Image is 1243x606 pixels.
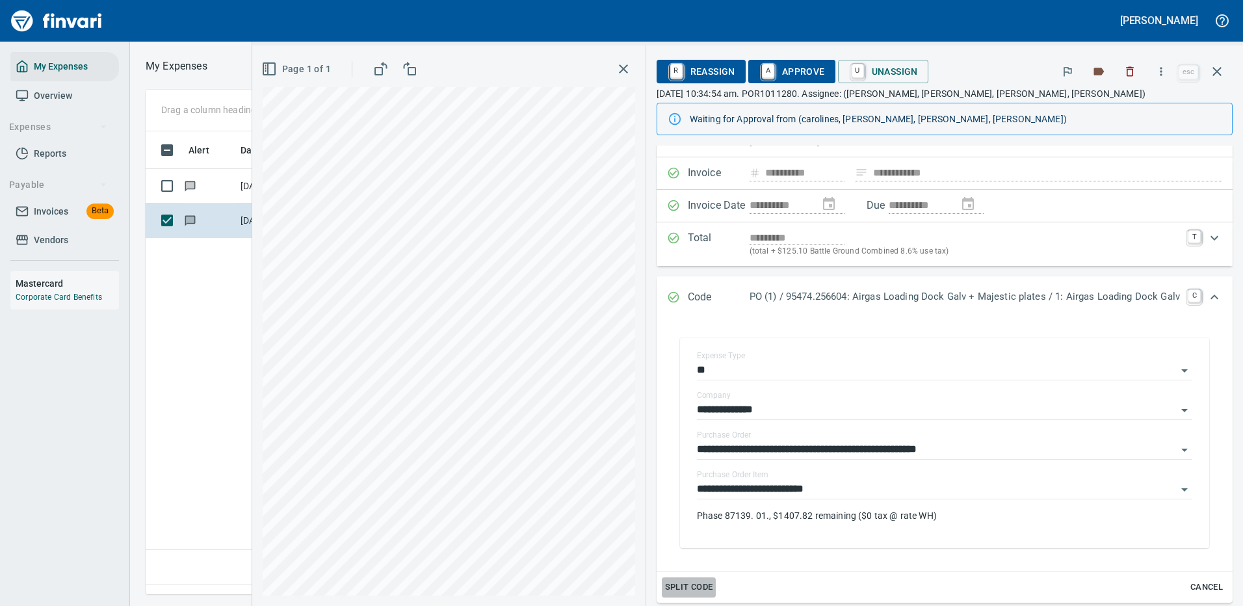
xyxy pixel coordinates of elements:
[10,226,119,255] a: Vendors
[183,216,197,224] span: Has messages
[34,204,68,220] span: Invoices
[10,139,119,168] a: Reports
[750,245,1180,258] p: (total + $125.10 Battle Ground Combined 8.6% use tax)
[10,52,119,81] a: My Expenses
[697,431,751,439] label: Purchase Order
[34,88,72,104] span: Overview
[10,197,119,226] a: InvoicesBeta
[762,64,774,78] a: A
[690,107,1222,131] div: Waiting for Approval from (carolines, [PERSON_NAME], [PERSON_NAME], [PERSON_NAME])
[241,142,261,158] span: Date
[1147,57,1175,86] button: More
[4,173,112,197] button: Payable
[688,289,750,306] p: Code
[241,142,278,158] span: Date
[189,142,209,158] span: Alert
[9,177,107,193] span: Payable
[183,181,197,190] span: Has messages
[838,60,928,83] button: UUnassign
[34,232,68,248] span: Vendors
[10,81,119,111] a: Overview
[697,391,731,399] label: Company
[8,5,105,36] img: Finvari
[697,352,745,360] label: Expense Type
[665,580,713,595] span: Split Code
[235,204,300,238] td: [DATE]
[657,87,1233,100] p: [DATE] 10:34:54 am. POR1011280. Assignee: ([PERSON_NAME], [PERSON_NAME], [PERSON_NAME], [PERSON_N...
[34,59,88,75] span: My Expenses
[1189,580,1224,595] span: Cancel
[667,60,735,83] span: Reassign
[86,204,114,218] span: Beta
[1053,57,1082,86] button: Flag
[161,103,352,116] p: Drag a column heading here to group the table
[1175,441,1194,459] button: Open
[1084,57,1113,86] button: Labels
[670,64,683,78] a: R
[264,61,331,77] span: Page 1 of 1
[848,60,918,83] span: Unassign
[16,293,102,302] a: Corporate Card Benefits
[34,146,66,162] span: Reports
[1175,362,1194,380] button: Open
[1117,10,1201,31] button: [PERSON_NAME]
[657,222,1233,266] div: Expand
[748,60,835,83] button: AApprove
[1175,56,1233,87] span: Close invoice
[235,169,300,204] td: [DATE]
[1188,230,1201,243] a: T
[4,115,112,139] button: Expenses
[657,276,1233,319] div: Expand
[1116,57,1144,86] button: Discard
[189,142,226,158] span: Alert
[146,59,207,74] p: My Expenses
[1175,401,1194,419] button: Open
[1188,289,1201,302] a: C
[697,509,1192,522] p: Phase 87139. 01., $1407.82 remaining ($0 tax @ rate WH)
[852,64,864,78] a: U
[1175,481,1194,499] button: Open
[657,60,746,83] button: RReassign
[1179,65,1198,79] a: esc
[759,60,825,83] span: Approve
[750,289,1180,304] p: PO (1) / 95474.256604: Airgas Loading Dock Galv + Majestic plates / 1: Airgas Loading Dock Galv
[697,471,768,479] label: Purchase Order Item
[662,577,716,598] button: Split Code
[9,119,107,135] span: Expenses
[657,319,1233,603] div: Expand
[1120,14,1198,27] h5: [PERSON_NAME]
[259,57,336,81] button: Page 1 of 1
[16,276,119,291] h6: Mastercard
[146,59,207,74] nav: breadcrumb
[688,230,750,258] p: Total
[1186,577,1227,598] button: Cancel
